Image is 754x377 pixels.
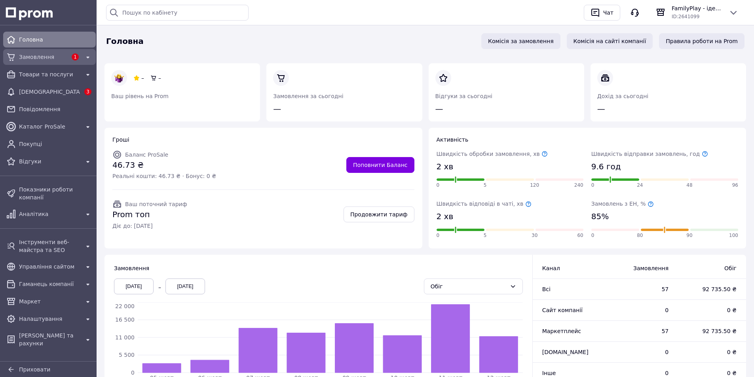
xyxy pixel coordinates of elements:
[19,280,80,288] span: Гаманець компанії
[19,88,80,96] span: [DEMOGRAPHIC_DATA]
[684,306,737,314] span: 0 ₴
[346,157,414,173] a: Поповнити Баланс
[729,232,738,239] span: 100
[19,157,80,165] span: Відгуки
[115,316,135,323] tspan: 16 500
[686,182,692,189] span: 48
[613,306,669,314] span: 0
[19,315,80,323] span: Налаштування
[106,36,144,47] span: Головна
[659,33,745,49] a: Правила роботи на Prom
[437,136,469,143] span: Активність
[574,182,583,189] span: 240
[437,151,548,157] span: Швидкість обробки замовлення, хв
[686,232,692,239] span: 90
[613,264,669,272] span: Замовлення
[542,349,589,355] span: [DOMAIN_NAME]
[591,151,708,157] span: Швидкість відправки замовлень, год
[112,159,216,171] span: 46.73 ₴
[637,182,643,189] span: 24
[672,14,699,19] span: ID: 2641099
[165,278,205,294] div: [DATE]
[672,4,722,12] span: FamilyPlay - ідеальне поєднання спортивних та дитячих товарів
[115,334,135,341] tspan: 11 000
[684,348,737,356] span: 0 ₴
[577,232,583,239] span: 60
[19,36,93,44] span: Головна
[567,33,653,49] a: Комісія на сайті компанії
[114,278,154,294] div: [DATE]
[532,232,537,239] span: 30
[591,182,594,189] span: 0
[19,140,93,148] span: Покупці
[106,5,249,21] input: Пошук по кабінету
[437,232,440,239] span: 0
[437,211,454,222] span: 2 хв
[19,332,80,347] span: [PERSON_NAME] та рахунки
[431,282,507,291] div: Обіг
[84,88,91,95] span: 3
[542,265,560,271] span: Канал
[72,53,79,61] span: 1
[613,348,669,356] span: 0
[542,307,583,313] span: Сайт компанії
[19,53,67,61] span: Замовлення
[19,123,80,131] span: Каталог ProSale
[437,182,440,189] span: 0
[584,5,620,21] button: Чат
[19,263,80,271] span: Управління сайтом
[613,285,669,293] span: 57
[591,232,594,239] span: 0
[112,172,216,180] span: Реальні кошти: 46.73 ₴ · Бонус: 0 ₴
[684,369,737,377] span: 0 ₴
[684,285,737,293] span: 92 735.50 ₴
[112,136,129,143] span: Гроші
[19,297,80,305] span: Маркет
[131,369,135,376] tspan: 0
[637,232,643,239] span: 80
[437,201,532,207] span: Швидкість відповіді в чаті, хв
[591,211,609,222] span: 85%
[19,210,80,218] span: Аналітика
[19,186,93,201] span: Показники роботи компанії
[684,264,737,272] span: Обіг
[19,238,80,254] span: Інструменти веб-майстра та SEO
[158,75,161,81] span: –
[125,152,168,158] span: Баланс ProSale
[437,161,454,172] span: 2 хв
[484,182,487,189] span: 5
[613,369,669,377] span: 0
[530,182,539,189] span: 120
[613,327,669,335] span: 57
[484,232,487,239] span: 5
[141,75,144,81] span: –
[542,370,556,376] span: Інше
[19,105,93,113] span: Повідомлення
[114,265,149,271] span: Замовлення
[19,70,80,78] span: Товари та послуги
[591,201,654,207] span: Замовлень з ЕН, %
[542,328,581,334] span: Маркетплейс
[115,303,135,309] tspan: 22 000
[112,209,187,220] span: Prom топ
[125,201,187,207] span: Ваш поточний тариф
[119,352,135,358] tspan: 5 500
[19,366,50,373] span: Приховати
[542,286,551,292] span: Всi
[112,222,187,230] span: Діє до: [DATE]
[481,33,560,49] a: Комісія за замовлення
[684,327,737,335] span: 92 735.50 ₴
[602,7,615,19] div: Чат
[344,206,414,222] a: Продовжити тариф
[732,182,738,189] span: 96
[591,161,621,172] span: 9.6 год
